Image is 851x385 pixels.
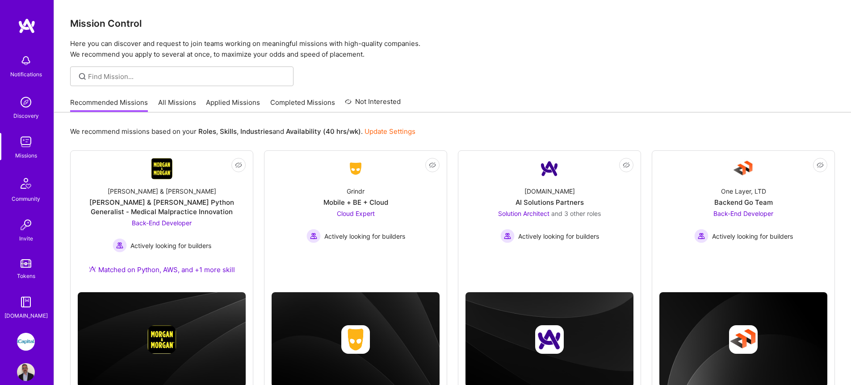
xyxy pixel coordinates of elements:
[539,158,560,179] img: Company Logo
[345,96,401,112] a: Not Interested
[15,151,37,160] div: Missions
[220,127,237,136] b: Skills
[272,158,440,269] a: Company LogoGrindrMobile + BE + CloudCloud Expert Actively looking for buildersActively looking f...
[89,265,235,274] div: Matched on Python, AWS, and +1 more skill
[132,219,192,227] span: Back-End Developer
[19,234,33,243] div: Invite
[158,98,196,112] a: All Missions
[15,363,37,381] a: User Avatar
[524,186,575,196] div: [DOMAIN_NAME]
[500,229,515,243] img: Actively looking for builders
[551,210,601,217] span: and 3 other roles
[70,38,835,60] p: Here you can discover and request to join teams working on meaningful missions with high-quality ...
[17,52,35,70] img: bell
[341,325,370,354] img: Company logo
[17,333,35,351] img: iCapital: Building an Alternative Investment Marketplace
[733,158,754,179] img: Company Logo
[347,186,365,196] div: Grindr
[13,111,39,120] div: Discovery
[518,232,599,241] span: Actively looking for builders
[712,232,793,241] span: Actively looking for builders
[323,198,388,207] div: Mobile + BE + Cloud
[345,161,366,177] img: Company Logo
[70,98,148,112] a: Recommended Missions
[721,186,766,196] div: One Layer, LTD
[18,18,36,34] img: logo
[729,325,758,354] img: Company logo
[324,232,405,241] span: Actively looking for builders
[70,18,835,29] h3: Mission Control
[89,265,96,273] img: Ateam Purple Icon
[286,127,361,136] b: Availability (40 hrs/wk)
[15,173,37,194] img: Community
[70,127,415,136] p: We recommend missions based on your , , and .
[365,127,415,136] a: Update Settings
[623,161,630,169] i: icon EyeClosed
[10,70,42,79] div: Notifications
[198,127,216,136] b: Roles
[659,158,827,269] a: Company LogoOne Layer, LTDBackend Go TeamBack-End Developer Actively looking for buildersActively...
[516,198,584,207] div: AI Solutions Partners
[235,161,242,169] i: icon EyeClosed
[337,210,375,217] span: Cloud Expert
[498,210,549,217] span: Solution Architect
[429,161,436,169] i: icon EyeClosed
[817,161,824,169] i: icon EyeClosed
[17,293,35,311] img: guide book
[713,210,773,217] span: Back-End Developer
[4,311,48,320] div: [DOMAIN_NAME]
[694,229,708,243] img: Actively looking for builders
[113,238,127,253] img: Actively looking for builders
[88,72,287,81] input: Find Mission...
[17,216,35,234] img: Invite
[206,98,260,112] a: Applied Missions
[17,93,35,111] img: discovery
[151,158,172,179] img: Company Logo
[714,198,773,207] div: Backend Go Team
[17,133,35,151] img: teamwork
[17,271,35,281] div: Tokens
[240,127,272,136] b: Industries
[21,259,31,268] img: tokens
[77,71,88,82] i: icon SearchGrey
[270,98,335,112] a: Completed Missions
[108,186,216,196] div: [PERSON_NAME] & [PERSON_NAME]
[535,325,564,354] img: Company logo
[78,158,246,285] a: Company Logo[PERSON_NAME] & [PERSON_NAME][PERSON_NAME] & [PERSON_NAME] Python Generalist - Medica...
[306,229,321,243] img: Actively looking for builders
[465,158,633,269] a: Company Logo[DOMAIN_NAME]AI Solutions PartnersSolution Architect and 3 other rolesActively lookin...
[147,325,176,354] img: Company logo
[78,198,246,216] div: [PERSON_NAME] & [PERSON_NAME] Python Generalist - Medical Malpractice Innovation
[130,241,211,250] span: Actively looking for builders
[12,194,40,203] div: Community
[17,363,35,381] img: User Avatar
[15,333,37,351] a: iCapital: Building an Alternative Investment Marketplace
